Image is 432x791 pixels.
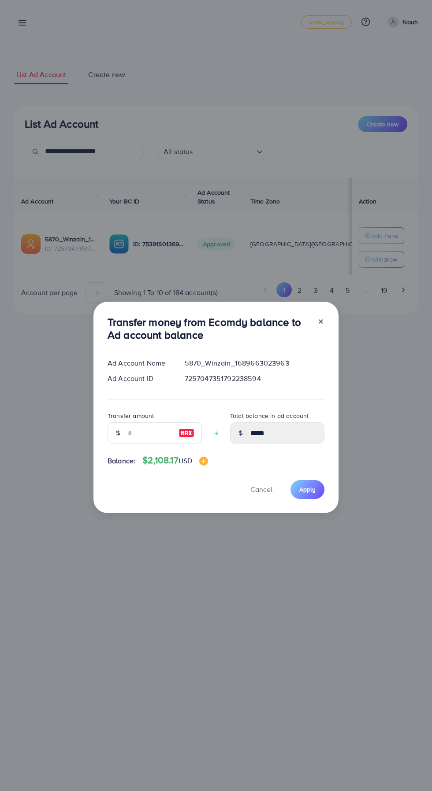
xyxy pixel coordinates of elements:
div: Ad Account ID [101,373,178,384]
img: image [179,428,194,438]
h4: $2,108.17 [142,455,208,466]
div: 7257047351792238594 [178,373,331,384]
h3: Transfer money from Ecomdy balance to Ad account balance [108,316,310,341]
img: image [199,457,208,466]
div: Ad Account Name [101,358,178,368]
span: USD [179,456,192,466]
label: Transfer amount [108,411,154,420]
span: Balance: [108,456,135,466]
button: Apply [290,480,324,499]
button: Cancel [239,480,283,499]
span: Cancel [250,484,272,494]
div: 5870_Winzain_1689663023963 [178,358,331,368]
span: Apply [299,485,316,494]
iframe: Chat [395,751,425,784]
label: Total balance in ad account [230,411,309,420]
